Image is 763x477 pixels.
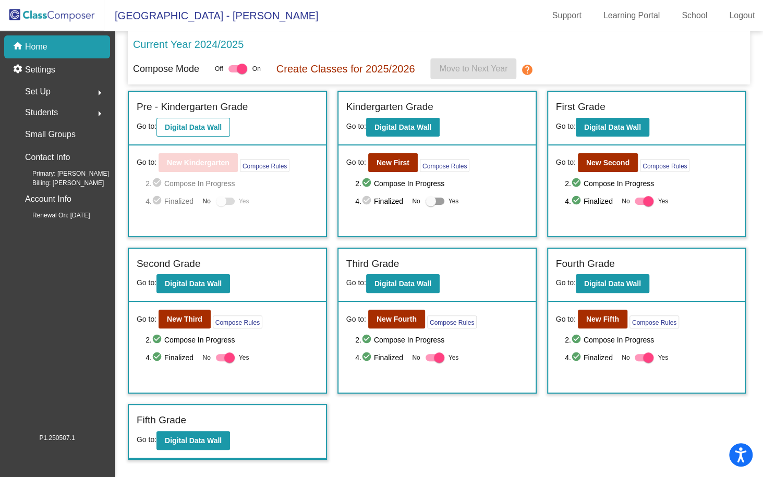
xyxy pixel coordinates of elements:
[586,158,629,167] b: New Second
[556,157,576,168] span: Go to:
[165,123,222,131] b: Digital Data Wall
[595,7,669,24] a: Learning Portal
[137,314,156,325] span: Go to:
[571,177,584,190] mat-icon: check_circle
[104,7,318,24] span: [GEOGRAPHIC_DATA] - [PERSON_NAME]
[156,118,230,137] button: Digital Data Wall
[215,64,223,74] span: Off
[25,105,58,120] span: Students
[355,334,527,346] span: 2. Compose In Progress
[25,84,51,99] span: Set Up
[137,157,156,168] span: Go to:
[571,195,584,207] mat-icon: check_circle
[368,153,418,172] button: New First
[366,118,440,137] button: Digital Data Wall
[252,64,261,74] span: On
[377,315,417,323] b: New Fourth
[544,7,590,24] a: Support
[578,153,638,172] button: New Second
[152,177,164,190] mat-icon: check_circle
[152,351,164,364] mat-icon: check_circle
[25,192,71,206] p: Account Info
[355,351,407,364] span: 4. Finalized
[584,123,641,131] b: Digital Data Wall
[673,7,716,24] a: School
[239,351,249,364] span: Yes
[146,351,197,364] span: 4. Finalized
[412,353,420,362] span: No
[355,195,407,207] span: 4. Finalized
[377,158,409,167] b: New First
[16,169,109,178] span: Primary: [PERSON_NAME]
[137,413,186,428] label: Fifth Grade
[622,197,629,206] span: No
[167,158,229,167] b: New Kindergarten
[16,211,90,220] span: Renewal On: [DATE]
[576,274,649,293] button: Digital Data Wall
[202,197,210,206] span: No
[361,334,374,346] mat-icon: check_circle
[361,177,374,190] mat-icon: check_circle
[146,195,197,207] span: 4. Finalized
[556,100,605,115] label: First Grade
[165,436,222,445] b: Digital Data Wall
[355,177,527,190] span: 2. Compose In Progress
[658,195,668,207] span: Yes
[213,315,262,328] button: Compose Rules
[13,41,25,53] mat-icon: home
[25,41,47,53] p: Home
[156,274,230,293] button: Digital Data Wall
[374,123,431,131] b: Digital Data Wall
[156,431,230,450] button: Digital Data Wall
[361,195,374,207] mat-icon: check_circle
[152,195,164,207] mat-icon: check_circle
[629,315,679,328] button: Compose Rules
[412,197,420,206] span: No
[25,150,70,165] p: Contact Info
[137,256,201,272] label: Second Grade
[93,87,106,99] mat-icon: arrow_right
[374,279,431,288] b: Digital Data Wall
[346,256,399,272] label: Third Grade
[152,334,164,346] mat-icon: check_circle
[137,100,248,115] label: Pre - Kindergarten Grade
[576,118,649,137] button: Digital Data Wall
[449,195,459,207] span: Yes
[556,122,576,130] span: Go to:
[361,351,374,364] mat-icon: check_circle
[640,159,689,172] button: Compose Rules
[565,177,737,190] span: 2. Compose In Progress
[556,314,576,325] span: Go to:
[440,64,508,73] span: Move to Next Year
[427,315,477,328] button: Compose Rules
[565,351,616,364] span: 4. Finalized
[133,62,199,76] p: Compose Mode
[366,274,440,293] button: Digital Data Wall
[420,159,469,172] button: Compose Rules
[368,310,425,328] button: New Fourth
[565,334,737,346] span: 2. Compose In Progress
[571,334,584,346] mat-icon: check_circle
[571,351,584,364] mat-icon: check_circle
[658,351,668,364] span: Yes
[137,435,156,444] span: Go to:
[586,315,619,323] b: New Fifth
[556,278,576,287] span: Go to:
[133,36,244,52] p: Current Year 2024/2025
[346,314,366,325] span: Go to:
[146,177,318,190] span: 2. Compose In Progress
[25,127,76,142] p: Small Groups
[565,195,616,207] span: 4. Finalized
[93,107,106,120] mat-icon: arrow_right
[578,310,627,328] button: New Fifth
[165,279,222,288] b: Digital Data Wall
[346,278,366,287] span: Go to:
[159,310,211,328] button: New Third
[240,159,289,172] button: Compose Rules
[13,64,25,76] mat-icon: settings
[520,64,533,76] mat-icon: help
[16,178,104,188] span: Billing: [PERSON_NAME]
[584,279,641,288] b: Digital Data Wall
[146,334,318,346] span: 2. Compose In Progress
[25,64,55,76] p: Settings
